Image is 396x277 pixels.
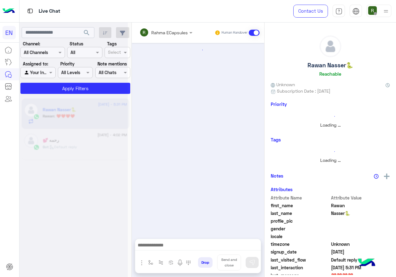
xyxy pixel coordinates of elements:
[272,111,388,122] div: loading...
[271,241,330,247] span: timezone
[320,36,341,57] img: defaultAdmin.png
[2,5,15,18] img: Logo
[277,88,330,94] span: Subscription Date : [DATE]
[198,257,213,268] button: Drop
[356,252,377,274] img: hulul-logo.png
[308,62,353,69] h5: Rawan Nasser🐍
[331,195,390,201] span: Attribute Value
[331,225,390,232] span: null
[138,259,145,267] img: send attachment
[176,259,184,267] img: send voice note
[271,210,330,216] span: last_name
[293,5,328,18] a: Contact Us
[331,241,390,247] span: Unknown
[331,264,390,271] span: 2025-08-25T14:31:16.132Z
[166,258,176,268] button: create order
[148,260,153,265] img: select flow
[107,49,121,57] div: Select
[271,173,283,178] h6: Notes
[222,30,247,35] small: Human Handover
[319,71,341,77] h6: Reachable
[335,8,342,15] img: tab
[271,257,330,263] span: last_visited_flow
[368,6,377,15] img: userImage
[271,225,330,232] span: gender
[271,233,330,240] span: locale
[136,44,260,55] div: loading...
[331,233,390,240] span: null
[271,264,330,271] span: last_interaction
[2,26,16,39] div: EN
[331,210,390,216] span: Nasser🐍
[331,257,390,263] span: Default reply
[217,254,241,271] button: Send and close
[249,259,255,266] img: send message
[158,260,163,265] img: Trigger scenario
[39,7,60,15] p: Live Chat
[331,249,390,255] span: 2025-08-25T14:27:10.023Z
[271,195,330,201] span: Attribute Name
[333,5,345,18] a: tab
[382,7,390,15] img: profile
[272,146,388,157] div: loading...
[271,202,330,209] span: first_name
[331,202,390,209] span: Rawan
[352,8,359,15] img: tab
[271,101,287,107] h6: Priority
[271,249,330,255] span: signup_date
[271,137,390,142] h6: Tags
[384,174,390,179] img: add
[68,87,79,98] div: loading...
[271,81,295,88] span: Unknown
[271,218,330,224] span: profile_pic
[271,187,293,192] h6: Attributes
[156,258,166,268] button: Trigger scenario
[374,174,379,179] img: notes
[146,258,156,268] button: select flow
[169,260,174,265] img: create order
[26,7,34,15] img: tab
[320,157,341,163] span: Loading ...
[186,260,191,265] img: make a call
[320,122,341,128] span: Loading ...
